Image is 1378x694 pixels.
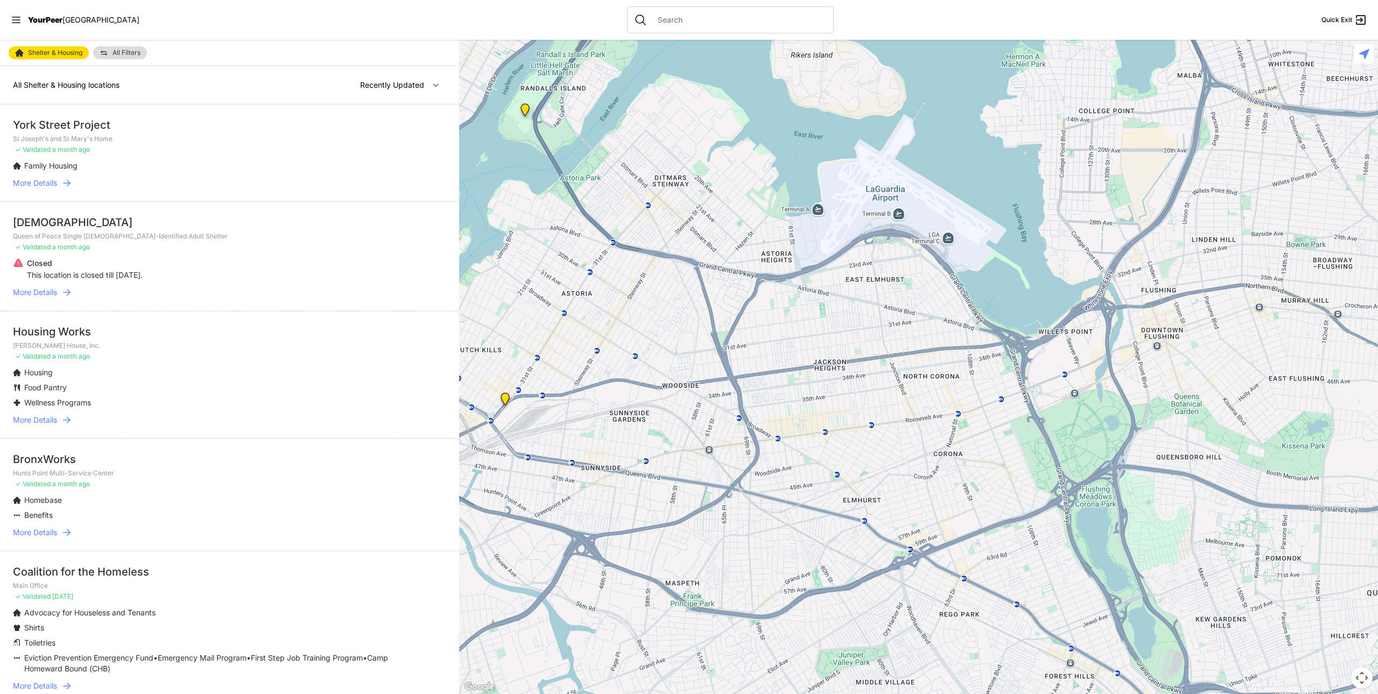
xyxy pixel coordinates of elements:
[1321,13,1367,26] a: Quick Exit
[13,469,446,478] p: Hunts Point Multi-Service Center
[13,341,446,350] p: [PERSON_NAME] House, Inc.
[15,352,51,360] span: ✓ Validated
[13,527,446,538] a: More Details
[13,564,446,579] div: Coalition for the Homeless
[28,50,82,56] span: Shelter & Housing
[13,681,446,691] a: More Details
[24,608,156,617] span: Advocacy for Houseless and Tenants
[518,103,532,121] div: Keener Men's Shelter
[15,592,51,600] span: ✓ Validated
[52,592,73,600] span: [DATE]
[13,415,446,425] a: More Details
[13,117,446,132] div: York Street Project
[15,243,51,251] span: ✓ Validated
[93,46,147,59] a: All Filters
[15,145,51,153] span: ✓ Validated
[28,17,139,23] a: YourPeer[GEOGRAPHIC_DATA]
[13,135,446,143] p: St Joseph's and St Mary's Home
[498,392,512,410] div: Queens - Main Office
[13,80,119,89] span: All Shelter & Housing locations
[158,653,247,662] span: Emergency Mail Program
[13,287,57,298] span: More Details
[363,653,367,662] span: •
[247,653,251,662] span: •
[27,270,143,281] p: This location is closed till [DATE].
[1321,16,1352,24] span: Quick Exit
[24,623,44,632] span: Shirts
[462,680,497,694] img: Google
[13,415,57,425] span: More Details
[651,15,827,25] input: Search
[24,495,62,504] span: Homebase
[462,680,497,694] a: Open this area in Google Maps (opens a new window)
[251,653,363,662] span: First Step Job Training Program
[62,15,139,24] span: [GEOGRAPHIC_DATA]
[24,638,55,647] span: Toiletries
[24,383,67,392] span: Food Pantry
[13,232,446,241] p: Queen of Peace Single [DEMOGRAPHIC_DATA]-Identified Adult Shelter
[13,681,57,691] span: More Details
[13,324,446,339] div: Housing Works
[13,452,446,467] div: BronxWorks
[13,178,57,188] span: More Details
[52,243,90,251] span: a month ago
[13,215,446,230] div: [DEMOGRAPHIC_DATA]
[153,653,158,662] span: •
[24,510,53,520] span: Benefits
[27,258,143,269] p: Closed
[24,653,153,662] span: Eviction Prevention Emergency Fund
[24,368,53,377] span: Housing
[28,15,62,24] span: YourPeer
[24,161,78,170] span: Family Housing
[15,480,51,488] span: ✓ Validated
[113,50,140,56] span: All Filters
[13,527,57,538] span: More Details
[52,480,90,488] span: a month ago
[13,287,446,298] a: More Details
[13,581,446,590] p: Main Office
[52,352,90,360] span: a month ago
[1351,667,1373,689] button: Map camera controls
[9,46,89,59] a: Shelter & Housing
[24,398,91,407] span: Wellness Programs
[52,145,90,153] span: a month ago
[13,178,446,188] a: More Details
